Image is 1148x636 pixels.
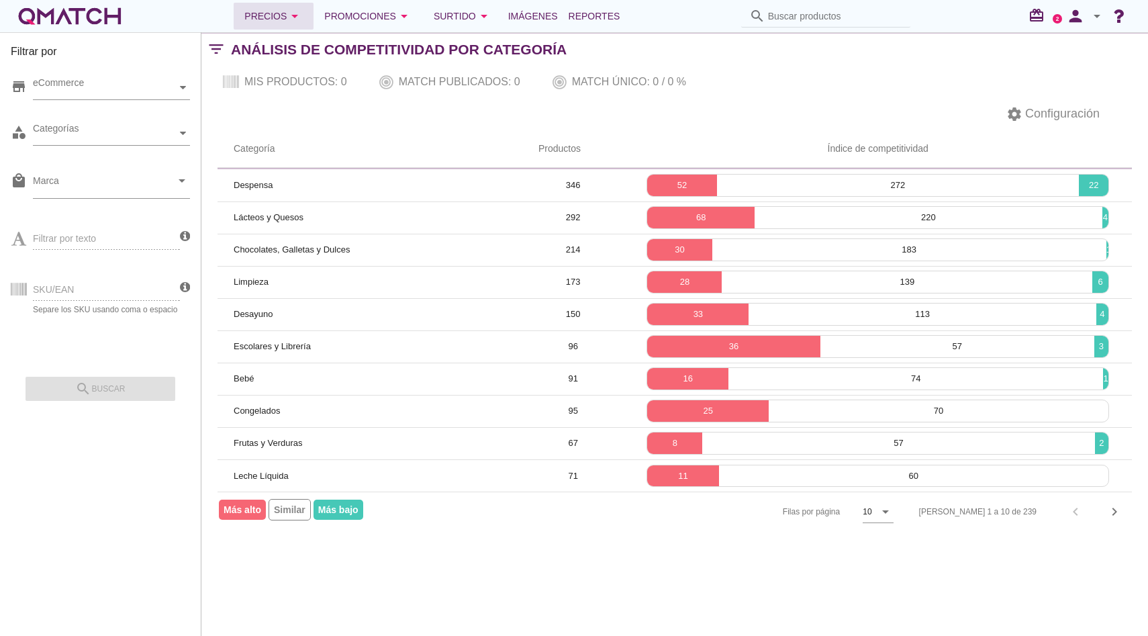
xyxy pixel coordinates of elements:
span: Frutas y Verduras [234,438,303,448]
p: 113 [749,308,1096,321]
td: 346 [522,169,624,201]
p: 57 [702,437,1094,450]
i: arrow_drop_down [174,173,190,189]
span: Limpieza [234,277,269,287]
p: 16 [647,372,728,385]
th: Índice de competitividad: Not sorted. [624,130,1132,168]
div: Promociones [324,8,412,24]
i: search [749,8,765,24]
p: 183 [712,243,1106,257]
span: Desayuno [234,309,273,319]
p: 1 [1103,372,1108,385]
button: Surtido [423,3,503,30]
p: 6 [1092,275,1108,289]
i: store [11,79,27,95]
i: arrow_drop_down [1089,8,1105,24]
th: Productos: Not sorted. [522,130,624,168]
i: redeem [1029,7,1050,24]
button: Configuración [996,102,1110,126]
p: 22 [1079,179,1108,192]
input: Buscar productos [768,5,902,27]
span: Escolares y Librería [234,341,311,351]
p: 139 [722,275,1092,289]
button: Precios [234,3,314,30]
p: 57 [820,340,1094,353]
div: Filas por página [649,492,894,531]
td: 95 [522,395,624,427]
p: 52 [647,179,716,192]
span: Más alto [219,500,266,520]
i: chevron_right [1106,504,1122,520]
p: 1 [1106,243,1108,257]
p: 30 [647,243,712,257]
p: 220 [755,211,1102,224]
div: Surtido [434,8,492,24]
i: local_mall [11,173,27,189]
button: Promociones [314,3,423,30]
i: arrow_drop_down [877,504,894,520]
i: category [11,124,27,140]
th: Categoría: Not sorted. [218,130,522,168]
p: 3 [1094,340,1108,353]
i: filter_list [201,49,231,50]
td: 292 [522,201,624,234]
p: 33 [647,308,749,321]
p: 28 [647,275,722,289]
span: Reportes [569,8,620,24]
span: Imágenes [508,8,558,24]
span: Congelados [234,406,280,416]
p: 68 [647,211,755,224]
span: Más bajo [314,500,363,520]
p: 8 [647,437,702,450]
div: [PERSON_NAME] 1 a 10 de 239 [919,506,1037,518]
td: 71 [522,459,624,492]
p: 74 [728,372,1103,385]
span: Configuración [1022,105,1100,123]
i: person [1062,7,1089,26]
p: 11 [647,469,718,483]
td: 91 [522,363,624,395]
p: 2 [1095,437,1108,450]
p: 70 [769,404,1108,418]
i: settings [1006,106,1022,122]
p: 272 [717,179,1080,192]
i: arrow_drop_down [287,8,303,24]
div: Precios [244,8,303,24]
span: Lácteos y Quesos [234,212,303,222]
button: Next page [1102,500,1127,524]
a: white-qmatch-logo [16,3,124,30]
a: Reportes [563,3,626,30]
span: Similar [269,499,311,520]
span: Bebé [234,373,254,383]
text: 2 [1056,15,1059,21]
p: 4 [1102,211,1108,224]
p: 4 [1096,308,1108,321]
td: 173 [522,266,624,298]
span: Chocolates, Galletas y Dulces [234,244,350,255]
p: 25 [647,404,769,418]
td: 67 [522,427,624,459]
span: Despensa [234,180,273,190]
p: 60 [719,469,1108,483]
h2: Análisis de competitividad por Categoría [231,39,567,60]
p: 36 [647,340,820,353]
i: arrow_drop_down [396,8,412,24]
td: 214 [522,234,624,266]
span: Leche Líquida [234,471,289,481]
i: arrow_drop_down [476,8,492,24]
h3: Filtrar por [11,44,190,65]
td: 150 [522,298,624,330]
a: 2 [1053,14,1062,24]
td: 96 [522,330,624,363]
a: Imágenes [503,3,563,30]
div: 10 [863,506,871,518]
